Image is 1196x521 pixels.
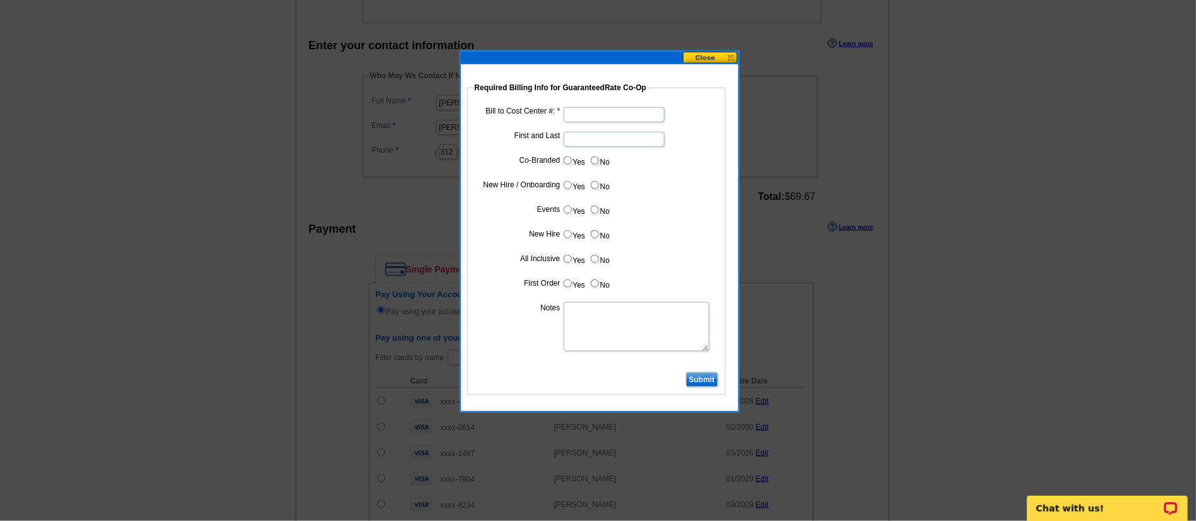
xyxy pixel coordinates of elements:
[589,153,610,168] label: No
[477,155,560,166] label: Co-Branded
[477,228,560,240] label: New Hire
[591,181,599,189] input: No
[477,204,560,215] label: Events
[591,156,599,165] input: No
[477,302,560,313] label: Notes
[562,153,586,168] label: Yes
[591,255,599,263] input: No
[564,181,572,189] input: Yes
[686,372,718,387] input: Submit
[564,206,572,214] input: Yes
[591,230,599,238] input: No
[564,156,572,165] input: Yes
[477,253,560,264] label: All Inclusive
[477,179,560,190] label: New Hire / Onboarding
[564,279,572,288] input: Yes
[591,206,599,214] input: No
[589,252,610,266] label: No
[1019,481,1196,521] iframe: LiveChat chat widget
[473,82,648,93] legend: Required Billing Info for GuaranteedRate Co-Op
[562,227,586,242] label: Yes
[591,279,599,288] input: No
[562,178,586,192] label: Yes
[589,202,610,217] label: No
[589,178,610,192] label: No
[589,227,610,242] label: No
[477,105,560,117] label: Bill to Cost Center #:
[564,230,572,238] input: Yes
[477,130,560,141] label: First and Last
[589,276,610,291] label: No
[564,255,572,263] input: Yes
[477,278,560,289] label: First Order
[562,276,586,291] label: Yes
[562,202,586,217] label: Yes
[562,252,586,266] label: Yes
